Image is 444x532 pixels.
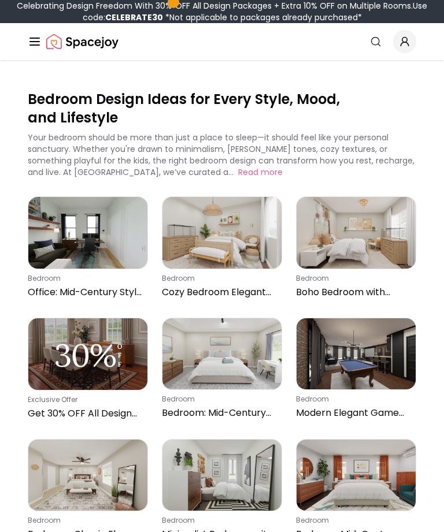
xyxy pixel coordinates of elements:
p: bedroom [296,274,412,283]
span: *Not applicable to packages already purchased* [163,12,362,23]
p: Exclusive Offer [28,395,143,404]
img: Modern Elegant Game Room with Pool Table [297,318,416,390]
p: Cozy Bedroom Elegant Farmhouse with Rustic Accents [162,285,277,299]
img: Spacejoy Logo [46,30,119,53]
img: Get 30% OFF All Design Packages [28,318,147,390]
button: Read more [238,166,283,178]
p: bedroom [162,274,277,283]
img: Minimalist Bedroom with Dramatic Accents [162,440,282,511]
a: Spacejoy [46,30,119,53]
p: Modern Elegant Game Room with Pool Table [296,406,412,420]
p: Boho Bedroom with Natural Accents [296,285,412,299]
img: Office: Mid-Century Style with Multifunctional Design [28,197,147,269]
a: Cozy Bedroom Elegant Farmhouse with Rustic AccentsbedroomCozy Bedroom Elegant Farmhouse with Rust... [162,196,282,304]
a: Get 30% OFF All Design PackagesExclusive OfferGet 30% OFF All Design Packages [28,318,148,425]
a: Boho Bedroom with Natural AccentsbedroomBoho Bedroom with Natural Accents [296,196,416,304]
p: Office: Mid-Century Style with Multifunctional Design [28,285,143,299]
p: bedroom [296,516,412,525]
a: Bedroom: Mid-Century Contemporary with Calm VibesbedroomBedroom: Mid-Century Contemporary with [P... [162,318,282,425]
p: bedroom [162,395,277,404]
p: Bedroom: Mid-Century Contemporary with [PERSON_NAME] [162,406,277,420]
p: Get 30% OFF All Design Packages [28,407,143,421]
img: Boho Bedroom with Natural Accents [297,197,416,269]
b: CELEBRATE30 [105,12,163,23]
img: Cozy Bedroom Elegant Farmhouse with Rustic Accents [162,197,282,269]
nav: Global [28,23,416,60]
a: Office: Mid-Century Style with Multifunctional DesignbedroomOffice: Mid-Century Style with Multif... [28,196,148,304]
img: Bedroom: Mid-Century Contemporary with Calm Vibes [162,318,282,390]
p: bedroom [296,395,412,404]
a: Modern Elegant Game Room with Pool TablebedroomModern Elegant Game Room with Pool Table [296,318,416,425]
img: Bedroom Mid-Century Modern with Warm Accents [297,440,416,511]
p: bedroom [28,274,143,283]
p: bedroom [162,516,277,525]
p: bedroom [28,516,143,525]
p: Bedroom Design Ideas for Every Style, Mood, and Lifestyle [28,90,416,127]
p: Your bedroom should be more than just a place to sleep—it should feel like your personal sanctuar... [28,132,415,178]
img: Bedroom: Classic Elegant with Neutral Tones [28,440,147,511]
